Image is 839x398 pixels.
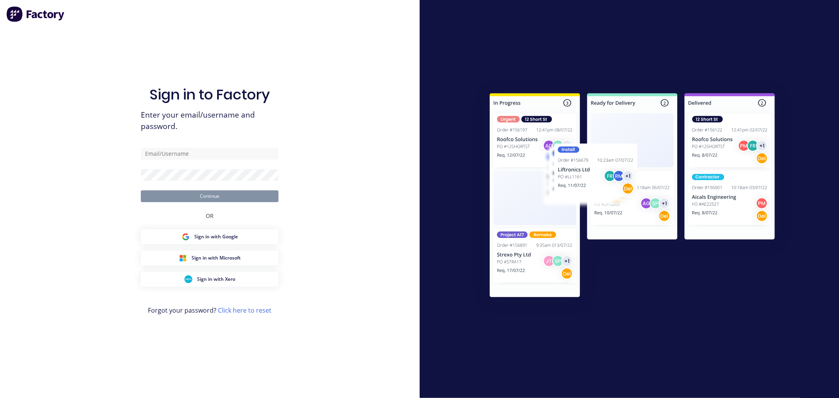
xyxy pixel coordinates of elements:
span: Sign in with Microsoft [192,254,241,262]
input: Email/Username [141,148,278,160]
span: Enter your email/username and password. [141,109,278,132]
button: Microsoft Sign inSign in with Microsoft [141,251,278,265]
a: Click here to reset [218,306,271,315]
span: Sign in with Xero [197,276,235,283]
span: Forgot your password? [148,306,271,315]
img: Sign in [472,77,792,316]
button: Xero Sign inSign in with Xero [141,272,278,287]
button: Continue [141,190,278,202]
span: Sign in with Google [194,233,238,240]
img: Factory [6,6,65,22]
img: Google Sign in [182,233,190,241]
h1: Sign in to Factory [149,86,270,103]
button: Google Sign inSign in with Google [141,229,278,244]
img: Xero Sign in [184,275,192,283]
img: Microsoft Sign in [179,254,187,262]
div: OR [206,202,214,229]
